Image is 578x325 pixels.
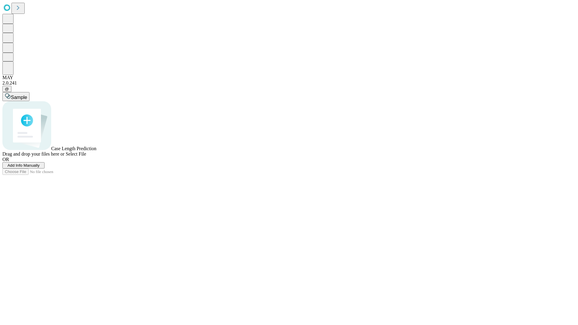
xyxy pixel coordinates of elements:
span: Add Info Manually [8,163,40,168]
div: MAY [2,75,576,80]
button: @ [2,86,11,92]
span: @ [5,87,9,91]
div: 2.0.241 [2,80,576,86]
span: Sample [11,95,27,100]
button: Sample [2,92,30,101]
span: Select File [66,151,86,156]
span: Case Length Prediction [51,146,96,151]
span: OR [2,157,9,162]
button: Add Info Manually [2,162,45,169]
span: Drag and drop your files here or [2,151,64,156]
